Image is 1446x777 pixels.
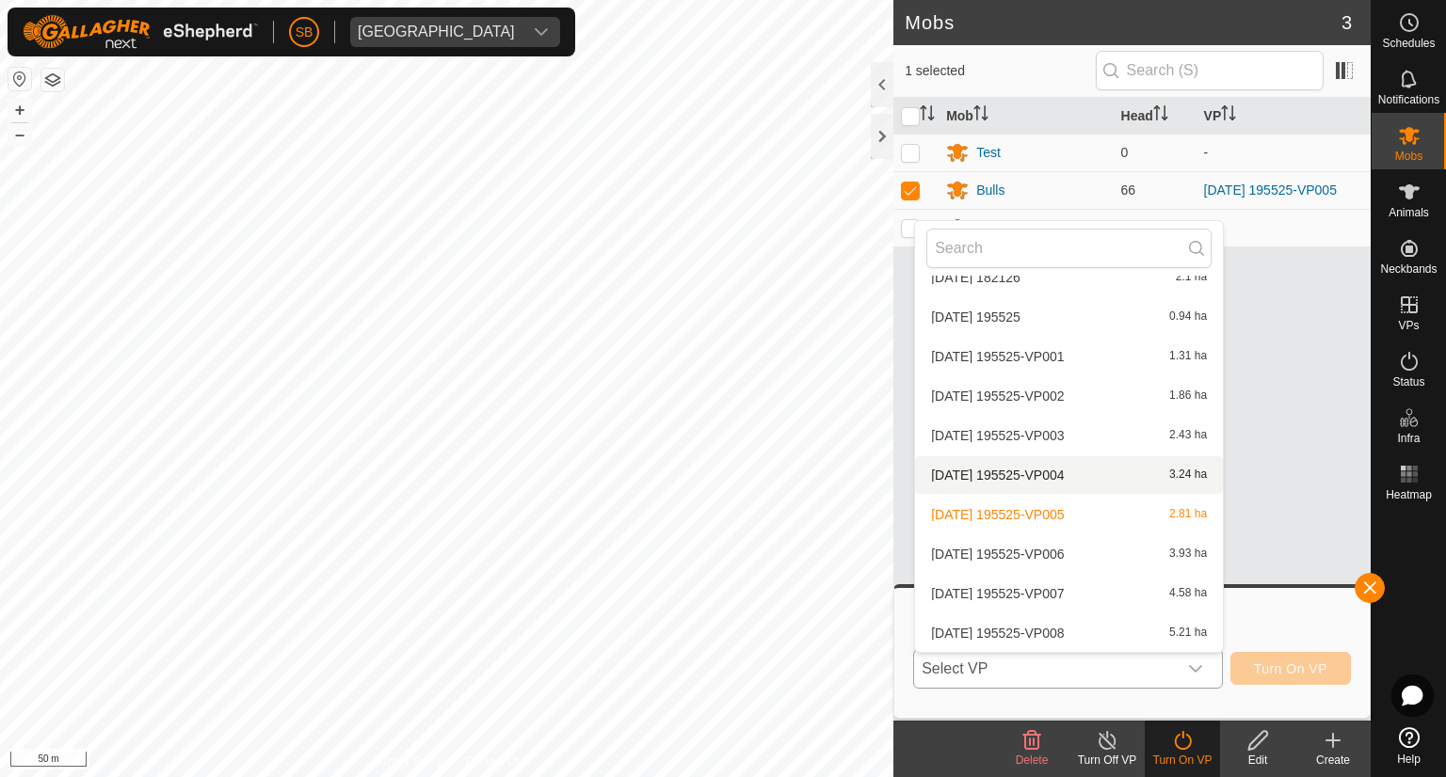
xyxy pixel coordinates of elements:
span: VPs [1398,320,1419,331]
span: 4.58 ha [1169,587,1207,600]
p-sorticon: Activate to sort [973,108,988,123]
span: 2.81 ha [1169,508,1207,521]
a: [DATE] 195525-VP005 [1204,182,1337,198]
th: Head [1114,98,1197,135]
span: Mobs [1395,151,1422,162]
h2: Mobs [905,11,1342,34]
p-sorticon: Activate to sort [1153,108,1168,123]
span: Turn On VP [1254,661,1327,676]
span: Schedules [1382,38,1435,49]
button: Turn On VP [1230,652,1351,685]
span: Neckbands [1380,263,1437,275]
span: [DATE] 195525-VP006 [931,547,1064,561]
div: escapees [976,218,1033,238]
td: - [1197,209,1371,246]
span: Tangihanga station [350,17,522,47]
li: 2025-08-14 195525-VP006 [915,535,1223,573]
a: Contact Us [465,753,521,769]
img: Gallagher Logo [23,15,258,49]
span: 1 selected [905,61,1095,81]
span: [DATE] 195525-VP001 [931,350,1064,363]
span: [DATE] 195525-VP002 [931,389,1064,403]
input: Search (S) [1096,51,1324,90]
button: – [8,123,31,146]
li: 2025-08-14 195525-VP004 [915,456,1223,494]
span: Animals [1389,207,1429,218]
li: 2025-08-14 195525-VP008 [915,614,1223,652]
a: Help [1372,720,1446,772]
td: - [1197,134,1371,171]
p-sorticon: Activate to sort [920,108,935,123]
span: [DATE] 195525-VP003 [931,429,1064,442]
li: 2025-08-14 195525 [915,298,1223,336]
div: Test [976,143,1001,163]
span: Select VP [914,650,1177,688]
li: 2025-08-14 195525-VP002 [915,377,1223,415]
li: 2025-08-14 195525-VP001 [915,338,1223,375]
span: Delete [1016,753,1049,767]
span: Help [1397,753,1421,765]
span: 3.93 ha [1169,547,1207,561]
li: 2025-08-14 195525-VP003 [915,417,1223,454]
span: 0 [1121,145,1129,160]
span: 1.86 ha [1169,389,1207,403]
div: Turn On VP [1145,752,1220,769]
span: Status [1392,376,1424,388]
div: Turn Off VP [1069,752,1145,769]
span: Heatmap [1386,489,1432,500]
span: 1.31 ha [1169,350,1207,363]
li: 2025-08-14 195525-VP005 [915,496,1223,533]
span: [DATE] 195525-VP007 [931,587,1064,600]
div: dropdown trigger [522,17,560,47]
th: Mob [939,98,1113,135]
div: [GEOGRAPHIC_DATA] [358,24,515,40]
span: 3.24 ha [1169,468,1207,482]
span: 2.43 ha [1169,429,1207,442]
button: Reset Map [8,68,31,90]
span: [DATE] 195525-VP005 [931,508,1064,521]
li: 2025-08-14 195525-VP007 [915,575,1223,612]
button: Map Layers [41,69,64,91]
span: 5.21 ha [1169,626,1207,640]
span: 3 [1342,8,1352,37]
th: VP [1197,98,1371,135]
input: Search [926,229,1212,268]
a: Privacy Policy [373,753,443,769]
span: [DATE] 195525-VP004 [931,468,1064,482]
div: Edit [1220,752,1295,769]
span: 2.1 ha [1176,271,1207,284]
span: [DATE] 195525 [931,310,1020,324]
span: 0.94 ha [1169,310,1207,324]
span: [DATE] 195525-VP008 [931,626,1064,640]
span: 66 [1121,182,1136,198]
span: [DATE] 182126 [931,271,1020,284]
span: SB [296,23,313,42]
p-sorticon: Activate to sort [1221,108,1236,123]
button: + [8,99,31,121]
span: Notifications [1378,94,1439,105]
span: Infra [1397,433,1420,444]
div: dropdown trigger [1177,650,1214,688]
div: Create [1295,752,1371,769]
div: Bulls [976,181,1004,200]
li: 2025-08-09 182126 [915,259,1223,296]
